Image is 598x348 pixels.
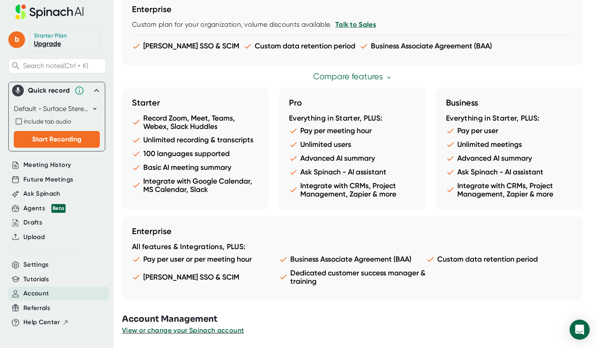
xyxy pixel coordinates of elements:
span: b [8,31,25,48]
div: Everything in Starter, PLUS: [446,114,573,123]
div: Quick record [12,82,101,99]
span: Help Center [23,318,60,327]
li: Unlimited recording & transcripts [132,136,259,144]
li: Record Zoom, Meet, Teams, Webex, Slack Huddles [132,114,259,131]
a: Compare features [313,72,392,81]
a: Talk to Sales [335,20,376,28]
li: Pay per meeting hour [289,126,416,135]
li: Integrate with CRMs, Project Management, Zapier & more [289,182,416,198]
h3: Starter [132,98,259,108]
div: Everything in Starter, PLUS: [289,114,416,123]
span: Start Recording [32,135,81,143]
button: View or change your Spinach account [122,325,244,335]
button: Tutorials [23,275,49,284]
h3: Pro [289,98,416,108]
li: Pay per user [446,126,573,135]
div: Agents [23,204,66,213]
div: Default - Surface Stereo Microphones (Surface High Definition Audio) [14,102,100,116]
li: Integrate with CRMs, Project Management, Zapier & more [446,182,573,198]
div: Quick record [28,86,70,95]
button: Ask Spinach [23,189,61,199]
button: Future Meetings [23,175,73,184]
button: Account [23,289,49,298]
button: Help Center [23,318,69,327]
li: Basic AI meeting summary [132,163,259,172]
button: Drafts [23,218,42,227]
li: Unlimited users [289,140,416,149]
button: Settings [23,260,49,270]
li: Unlimited meetings [446,140,573,149]
li: 100 languages supported [132,149,259,158]
li: Custom data retention period [426,255,573,264]
li: [PERSON_NAME] SSO & SCIM [132,42,239,50]
li: [PERSON_NAME] SSO & SCIM [132,269,279,285]
h3: Account Management [122,313,598,325]
li: Business Associate Agreement (BAA) [360,42,492,50]
div: Record both your microphone and the audio from your browser tab (e.g., videos, meetings, etc.) [14,116,100,126]
button: Agents Beta [23,204,66,213]
div: Open Intercom Messenger [570,320,590,340]
button: Referrals [23,303,50,313]
h3: Enterprise [132,4,573,14]
h3: Business [446,98,573,108]
span: Search notes (Ctrl + K) [23,62,88,70]
button: Upload [23,232,45,242]
li: Integrate with Google Calendar, MS Calendar, Slack [132,177,259,194]
div: Starter Plan [34,32,67,40]
h3: Enterprise [132,226,573,236]
div: Beta [51,204,66,213]
div: All features & Integrations, PLUS: [132,242,573,252]
span: View or change your Spinach account [122,326,244,334]
li: Advanced AI summary [446,154,573,163]
button: Meeting History [23,160,71,170]
li: Dedicated customer success manager & training [279,269,426,285]
li: Advanced AI summary [289,154,416,163]
button: Start Recording [14,131,100,148]
li: Pay per user or per meeting hour [132,255,279,264]
li: Ask Spinach - AI assistant [446,168,573,177]
li: Business Associate Agreement (BAA) [279,255,426,264]
li: Ask Spinach - AI assistant [289,168,416,177]
li: Custom data retention period [243,42,355,50]
a: Upgrade [34,40,61,48]
div: Custom plan for your organization, volume discounts available. [132,20,573,29]
span: Include tab audio [24,118,71,125]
